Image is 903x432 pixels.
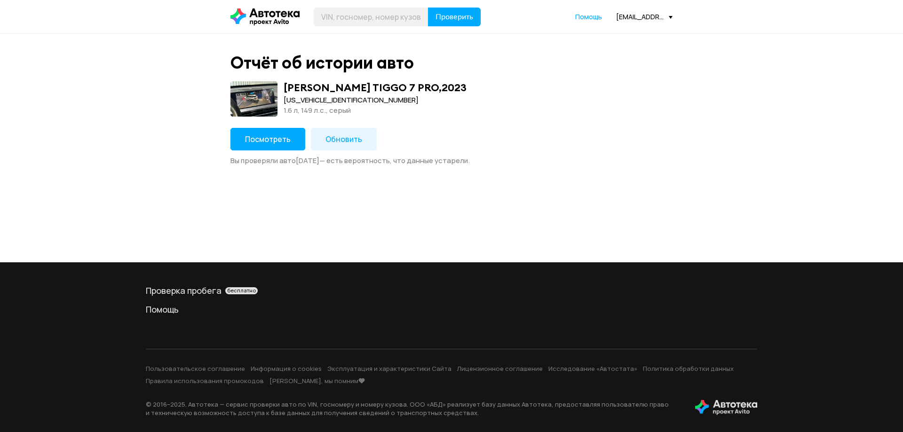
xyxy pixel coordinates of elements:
[146,285,757,296] div: Проверка пробега
[284,81,467,94] div: [PERSON_NAME] TIGGO 7 PRO , 2023
[227,287,256,294] span: бесплатно
[146,400,680,417] p: © 2016– 2025 . Автотека — сервис проверки авто по VIN, госномеру и номеру кузова. ООО «АБД» реали...
[325,134,362,144] span: Обновить
[548,364,637,373] a: Исследование «Автостата»
[284,95,467,105] div: [US_VEHICLE_IDENTIFICATION_NUMBER]
[230,53,414,73] div: Отчёт об истории авто
[428,8,481,26] button: Проверить
[146,377,264,385] a: Правила использования промокодов
[146,304,757,315] a: Помощь
[575,12,602,22] a: Помощь
[457,364,543,373] a: Лицензионное соглашение
[616,12,673,21] div: [EMAIL_ADDRESS][DOMAIN_NAME]
[146,285,757,296] a: Проверка пробегабесплатно
[311,128,377,150] button: Обновить
[327,364,451,373] a: Эксплуатация и характеристики Сайта
[436,13,473,21] span: Проверить
[146,364,245,373] a: Пользовательское соглашение
[643,364,734,373] a: Политика обработки данных
[284,105,467,116] div: 1.6 л, 149 л.c., серый
[575,12,602,21] span: Помощь
[230,128,305,150] button: Посмотреть
[230,156,673,165] div: Вы проверяли авто [DATE] — есть вероятность, что данные устарели.
[269,377,365,385] a: [PERSON_NAME], мы помним
[314,8,428,26] input: VIN, госномер, номер кузова
[245,134,291,144] span: Посмотреть
[251,364,322,373] a: Информация о cookies
[695,400,757,415] img: tWS6KzJlK1XUpy65r7uaHVIs4JI6Dha8Nraz9T2hA03BhoCc4MtbvZCxBLwJIh+mQSIAkLBJpqMoKVdP8sONaFJLCz6I0+pu7...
